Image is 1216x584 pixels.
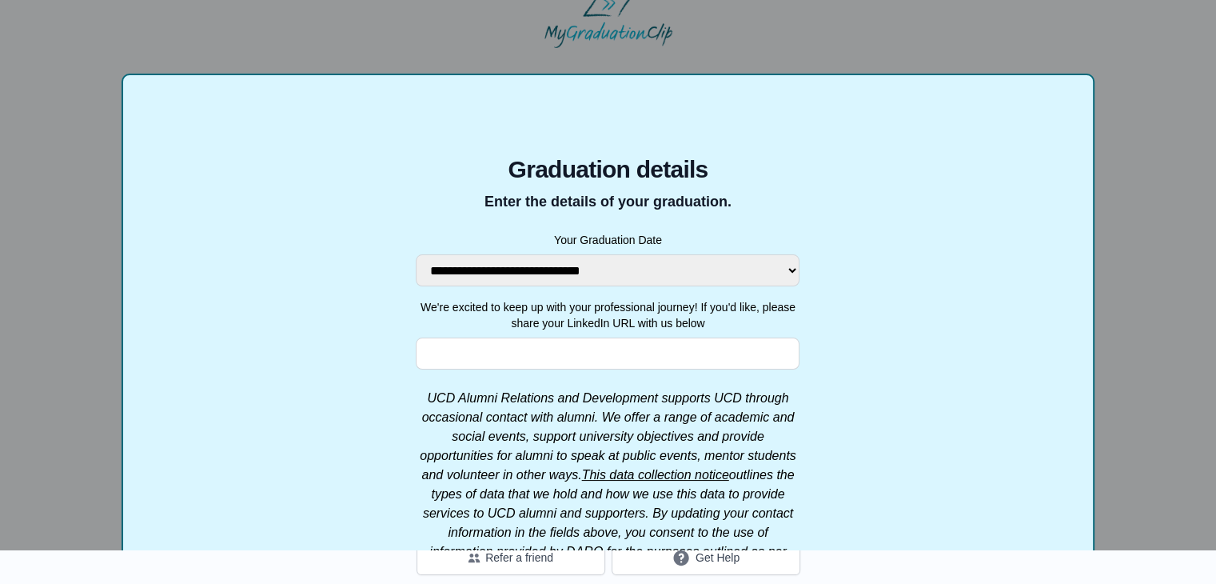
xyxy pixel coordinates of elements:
[416,190,799,213] p: Enter the details of your graduation.
[416,299,799,331] label: We're excited to keep up with your professional journey! If you'd like, please share your LinkedI...
[417,541,605,575] button: Refer a friend
[416,155,799,184] span: Graduation details
[416,232,799,248] label: Your Graduation Date
[612,541,800,575] button: Get Help
[420,391,795,578] em: UCD Alumni Relations and Development supports UCD through occasional contact with alumni. We offe...
[582,468,729,482] a: This data collection notice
